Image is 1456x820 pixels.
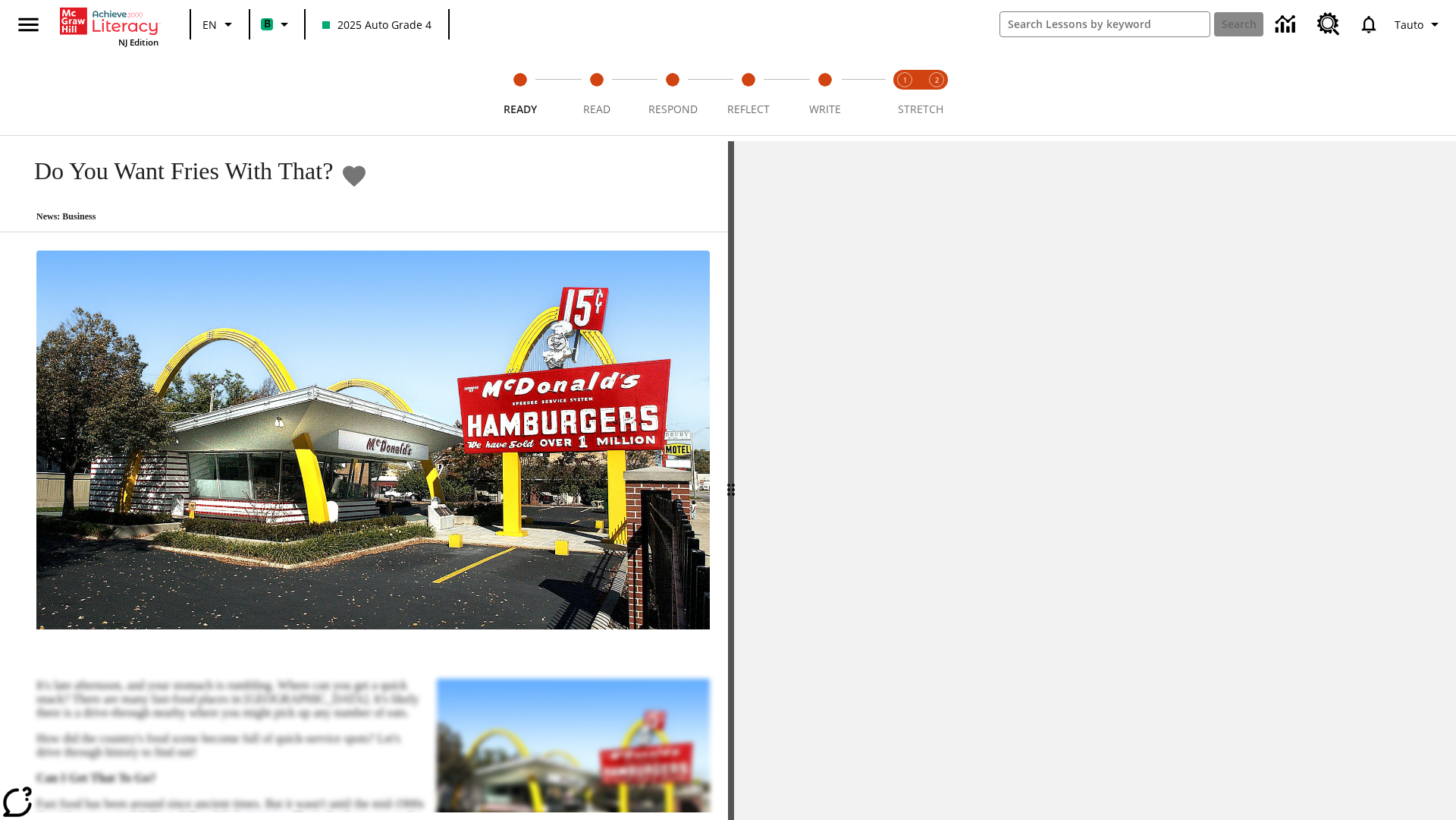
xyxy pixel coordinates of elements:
button: Stretch Read step 1 of 2 [883,52,927,135]
span: Tauto [1395,17,1423,33]
span: Read [583,102,610,116]
span: EN [202,17,217,33]
span: B [264,14,271,33]
button: Write step 5 of 5 [781,52,869,135]
div: Home [60,5,158,48]
span: NJ Edition [118,36,158,48]
text: 1 [903,75,907,85]
span: Write [809,102,841,116]
a: Notifications [1349,5,1389,44]
span: Ready [504,102,537,116]
button: Boost Class color is mint green. Change class color [255,11,300,38]
span: Respond [648,102,698,116]
h1: Do You Want Fries With That? [18,157,333,185]
button: Respond step 3 of 5 [629,52,717,135]
a: Resource Center, Will open in new tab [1308,4,1349,45]
div: activity [734,141,1456,820]
button: Read step 2 of 5 [552,52,640,135]
button: Language: EN, Select a language [196,11,244,38]
span: 2025 Auto Grade 4 [322,17,431,33]
button: Ready step 1 of 5 [476,52,564,135]
input: search field [1000,12,1210,36]
button: Add to Favorites - Do You Want Fries With That? [340,162,368,189]
button: Profile/Settings [1389,11,1450,38]
a: Data Center [1266,4,1308,46]
div: Press Enter or Spacebar and then press right and left arrow keys to move the slider [728,141,734,820]
p: News: Business [18,211,368,222]
span: Reflect [727,102,770,116]
text: 2 [935,75,939,85]
button: Open side menu [6,2,51,47]
img: One of the first McDonald's stores, with the iconic red sign and golden arches. [36,251,710,630]
button: Reflect step 4 of 5 [704,52,792,135]
button: Stretch Respond step 2 of 2 [915,52,959,135]
span: STRETCH [898,102,943,116]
